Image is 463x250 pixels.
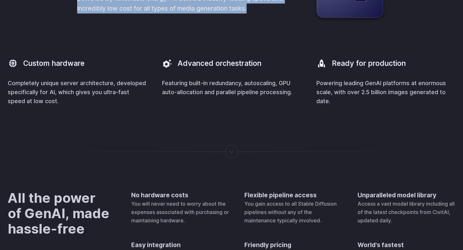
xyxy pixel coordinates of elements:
[316,79,455,106] p: Powering leading GenAI platforms at enormous scale, with over 2.5 billion images generated to date.
[244,240,342,250] h4: Friendly pricing
[162,79,301,97] p: Featuring built-in redundancy, autoscaling, GPU auto-allocation and parallel pipeline processing.
[177,58,261,68] h3: Advanced orchestration
[358,190,455,200] h4: Unparalleled model library
[358,201,455,223] span: Access a vast model library including all of the latest checkpoints from CivitAI, updated daily.
[23,58,85,68] h3: Custom hardware
[244,190,342,200] h4: Flexible pipeline access
[131,240,229,250] h4: Easy integration
[8,79,147,106] p: Completely unique server architecture, developed specifically for AI, which gives you ultra-fast ...
[358,240,455,250] h4: World's fastest
[131,190,229,200] h4: No hardware costs
[332,58,406,68] h3: Ready for production
[131,201,229,223] span: You will never need to worry about the expenses associated with purchasing or maintaining hardware.
[244,201,337,223] span: You gain access to all Stable Diffusion pipelines without any of the maintenance typically involved.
